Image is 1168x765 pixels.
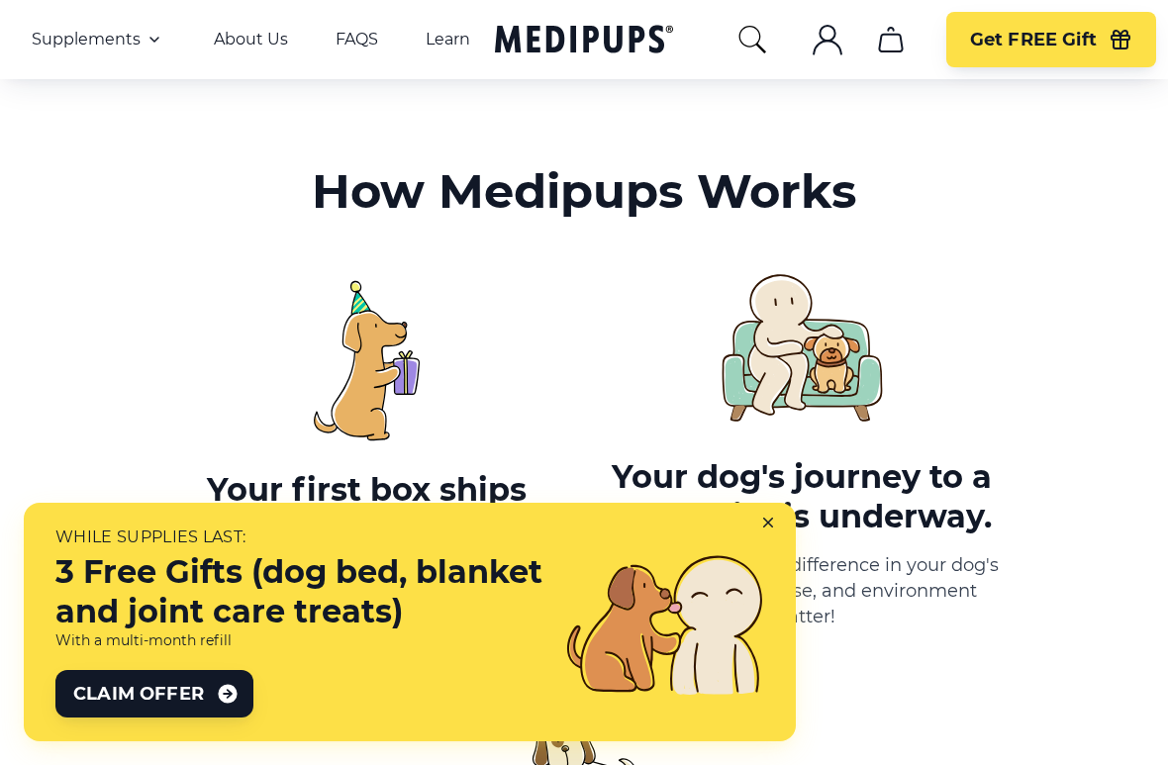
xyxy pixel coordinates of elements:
button: account [804,16,851,63]
a: FAQS [336,30,378,49]
h5: While supplies last: [55,526,542,548]
button: Supplements [32,28,166,51]
h2: How Medipups Works [16,164,1152,219]
button: cart [867,16,915,63]
h3: Your dog's journey to a better life is underway. [604,457,1000,536]
h3: Your first box ships immediately [168,470,564,549]
button: Get FREE Gift [946,12,1156,67]
button: Claim Offer [55,670,253,717]
span: Supplements [32,30,141,49]
a: Medipups [495,21,673,61]
a: About Us [214,30,288,49]
span: Get FREE Gift [970,29,1097,51]
button: search [736,24,768,55]
h6: With a multi-month refill [55,631,542,650]
span: Claim Offer [73,682,204,706]
h3: 3 Free Gifts (dog bed, blanket and joint care treats) [55,552,542,631]
p: Small changes = big difference in your dog's health. Diet, exercise, and environment matter! [604,552,1000,629]
a: Learn [426,30,470,49]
